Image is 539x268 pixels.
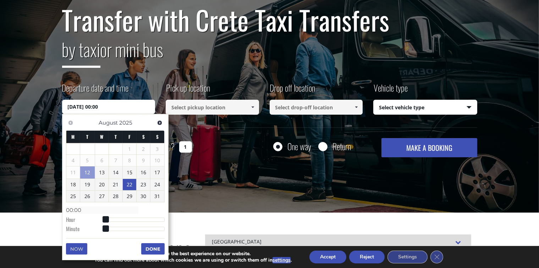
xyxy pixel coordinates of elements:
[95,191,109,202] a: 27
[95,167,109,178] a: 13
[80,179,95,190] a: 19
[309,251,346,263] button: Accept
[71,133,75,140] span: Monday
[381,138,477,157] button: MAKE A BOOKING
[166,100,259,115] input: Select pickup location
[332,142,351,151] label: Return
[123,143,136,155] span: 1
[62,5,477,35] h1: Transfer with Crete Taxi Transfers
[123,167,136,178] a: 15
[137,167,150,178] a: 16
[430,251,443,263] button: Close GDPR Cookie Banner
[95,179,109,190] a: 20
[109,191,122,202] a: 28
[123,179,136,190] a: 22
[94,251,292,257] p: We are using cookies to give you the best experience on our website.
[115,133,117,140] span: Thursday
[66,191,80,202] a: 25
[80,155,95,166] span: 5
[287,142,311,151] label: One way
[155,118,165,127] a: Next
[62,36,100,68] span: by taxi
[66,155,80,166] span: 4
[95,155,109,166] span: 6
[387,251,428,263] button: Settings
[137,179,150,190] a: 23
[109,179,122,190] a: 21
[62,82,129,100] label: Departure date and time
[247,100,258,115] a: Show All Items
[150,191,164,202] a: 31
[137,143,150,155] span: 2
[66,167,80,178] span: 11
[166,82,210,100] label: Pick up location
[137,191,150,202] a: 30
[66,243,87,255] button: Now
[62,138,175,155] label: How many passengers ?
[351,100,362,115] a: Show All Items
[150,167,164,178] a: 17
[270,100,363,115] input: Select drop-off location
[141,243,165,255] button: Done
[273,257,291,263] button: settings
[62,235,112,267] span: Popular
[100,133,103,140] span: Wednesday
[373,82,408,100] label: Vehicle type
[123,155,136,166] span: 8
[142,133,145,140] span: Saturday
[150,179,164,190] a: 24
[80,166,95,179] a: 12
[80,191,95,202] a: 26
[109,167,122,178] a: 14
[157,120,163,126] span: Next
[137,155,150,166] span: 9
[66,179,80,190] a: 18
[99,119,118,126] span: August
[205,234,471,250] div: [GEOGRAPHIC_DATA]
[128,133,131,140] span: Friday
[86,133,88,140] span: Tuesday
[62,35,477,73] h2: or mini bus
[68,120,73,126] span: Previous
[374,100,477,115] span: Select vehicle type
[150,155,164,166] span: 10
[123,191,136,202] a: 29
[349,251,385,263] button: Reject
[270,82,315,100] label: Drop off location
[156,133,159,140] span: Sunday
[66,118,76,127] a: Previous
[109,155,122,166] span: 7
[150,143,164,155] span: 3
[66,225,105,234] dt: Minute
[66,216,105,225] dt: Hour
[94,257,292,263] p: You can find out more about which cookies we are using or switch them off in .
[119,119,132,126] span: 2025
